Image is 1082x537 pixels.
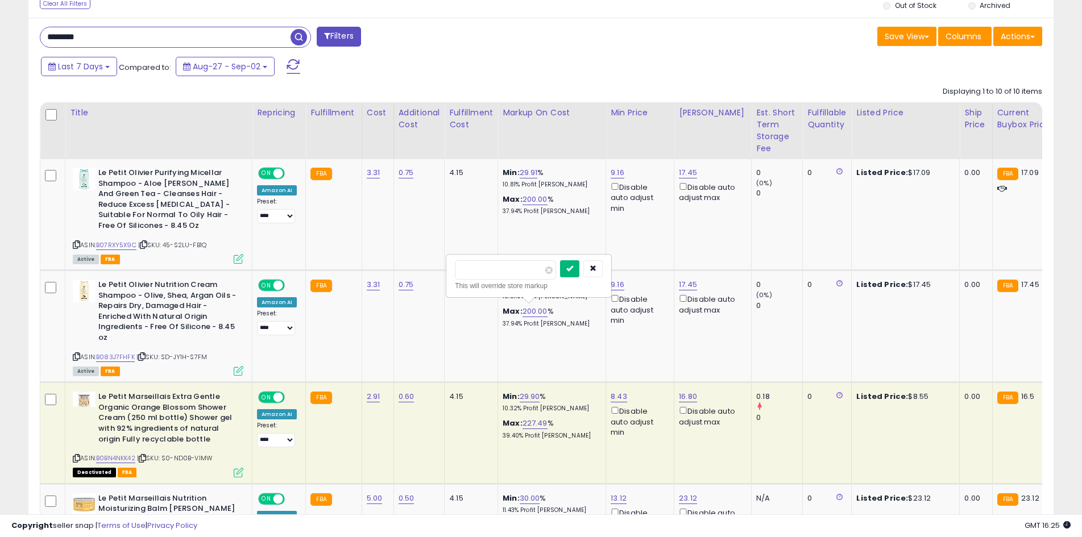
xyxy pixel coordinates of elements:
a: 30.00 [520,493,540,504]
div: % [503,392,597,413]
b: Listed Price: [856,279,908,290]
div: Listed Price [856,107,955,119]
div: Cost [367,107,389,119]
a: 16.80 [679,391,697,402]
a: 200.00 [523,306,548,317]
button: Aug-27 - Sep-02 [176,57,275,76]
span: ON [259,393,273,402]
div: Fulfillment Cost [449,107,493,131]
div: % [503,168,597,189]
span: | SKU: 45-S2LU-FB1Q [138,240,206,249]
div: % [503,306,597,327]
div: Min Price [611,107,669,119]
div: % [503,194,597,215]
div: Repricing [257,107,301,119]
a: 0.75 [399,167,414,178]
a: 29.91 [520,167,538,178]
img: 41gE8VUvmJL._SL40_.jpg [73,280,96,302]
div: 0.18 [756,392,802,402]
div: Title [70,107,247,119]
a: B0BN4NKK42 [96,453,135,463]
div: 0.00 [964,168,983,178]
span: 16.5 [1021,391,1035,402]
th: The percentage added to the cost of goods (COGS) that forms the calculator for Min & Max prices. [498,102,606,159]
a: 0.60 [399,391,414,402]
p: 37.94% Profit [PERSON_NAME] [503,320,597,328]
span: All listings currently available for purchase on Amazon [73,367,99,376]
div: ASIN: [73,392,243,476]
div: Ship Price [964,107,987,131]
div: % [503,493,597,514]
button: Save View [877,27,936,46]
div: Amazon AI [257,297,297,307]
small: FBA [997,168,1018,180]
b: Le Petit Marseillais Nutrition Moisturizing Balm [PERSON_NAME] Butter & Sweet Argan Oil 300 ml [98,493,237,528]
span: 2025-09-10 16:25 GMT [1025,520,1071,531]
div: 4.15 [449,392,489,402]
label: Out of Stock [895,1,936,10]
a: 17.45 [679,279,697,290]
div: Preset: [257,198,297,223]
div: Additional Cost [399,107,440,131]
small: (0%) [756,178,772,188]
a: B083J7FHFK [96,352,135,362]
div: [PERSON_NAME] [679,107,747,119]
div: 0 [807,392,843,402]
small: FBA [997,392,1018,404]
div: Disable auto adjust max [679,181,743,203]
strong: Copyright [11,520,53,531]
div: 0.00 [964,392,983,402]
div: 0 [807,493,843,503]
button: Last 7 Days [41,57,117,76]
span: OFF [283,281,301,290]
a: 227.49 [523,418,548,429]
small: FBA [997,493,1018,506]
span: ON [259,169,273,178]
div: N/A [756,493,794,503]
button: Filters [317,27,361,47]
b: Min: [503,167,520,178]
div: 0 [756,413,802,423]
b: Le Petit Olivier Nutrition Cream Shampoo - Olive, Shea, Argan Oils - Repairs Dry, Damaged Hair - ... [98,280,237,345]
div: seller snap | | [11,521,197,531]
div: $8.55 [856,392,951,402]
div: 4.15 [449,168,489,178]
a: Privacy Policy [147,520,197,531]
div: $17.45 [856,280,951,290]
a: 0.75 [399,279,414,290]
div: 0 [756,168,802,178]
div: % [503,418,597,439]
div: 4.15 [449,493,489,503]
span: Aug-27 - Sep-02 [193,61,260,72]
span: All listings currently available for purchase on Amazon [73,255,99,264]
a: Terms of Use [97,520,146,531]
b: Listed Price: [856,493,908,503]
b: Max: [503,194,523,205]
button: Columns [938,27,992,46]
a: 200.00 [523,194,548,205]
small: FBA [997,280,1018,292]
small: FBA [310,280,331,292]
div: ASIN: [73,168,243,263]
span: 17.09 [1021,167,1039,178]
b: Le Petit Olivier Purifying Micellar Shampoo - Aloe [PERSON_NAME] And Green Tea - Cleanses Hair - ... [98,168,237,234]
small: FBA [310,168,331,180]
a: 9.16 [611,279,624,290]
p: 39.40% Profit [PERSON_NAME] [503,432,597,440]
div: This will override store markup [455,280,603,292]
span: OFF [283,393,301,402]
div: ASIN: [73,280,243,374]
div: Amazon AI [257,185,297,195]
span: OFF [283,169,301,178]
span: Last 7 Days [58,61,103,72]
span: | SKU: S0-ND0B-VIMW [137,453,213,463]
b: Listed Price: [856,167,908,178]
b: Listed Price: [856,391,908,402]
div: 0 [756,188,802,198]
a: 5.00 [367,493,383,504]
div: Preset: [257,422,297,447]
div: Current Buybox Price [997,107,1056,131]
img: 41olumLTKkL._SL40_.jpg [73,168,96,190]
div: Disable auto adjust max [679,293,743,315]
a: 8.43 [611,391,627,402]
